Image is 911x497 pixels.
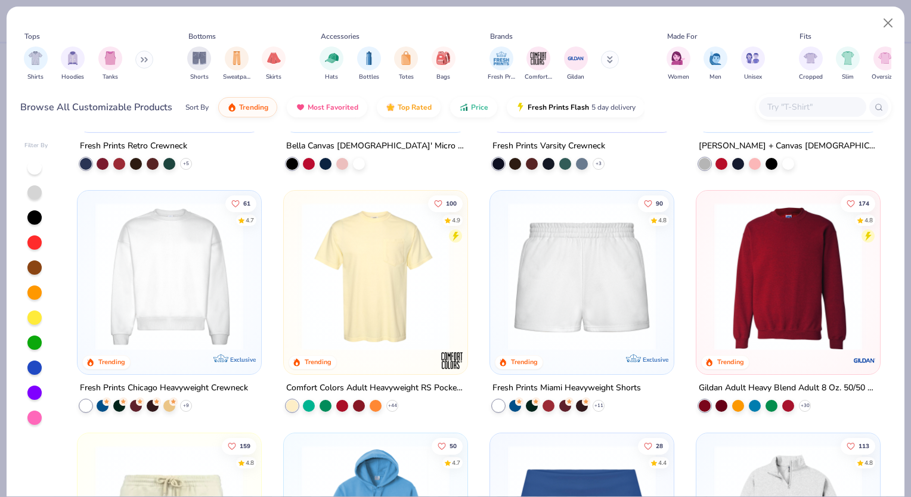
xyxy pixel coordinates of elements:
img: Comfort Colors logo [440,349,464,372]
span: Hoodies [61,73,84,82]
span: Sweatpants [223,73,250,82]
img: Totes Image [399,51,413,65]
button: filter button [564,46,588,82]
span: Oversized [872,73,898,82]
span: Exclusive [643,356,668,364]
div: 4.8 [246,458,255,467]
button: filter button [61,46,85,82]
div: filter for Shorts [187,46,211,82]
button: filter button [394,46,418,82]
div: filter for Cropped [799,46,823,82]
button: filter button [836,46,860,82]
div: filter for Bags [432,46,456,82]
div: Fresh Prints Miami Heavyweight Shorts [492,381,641,396]
span: 100 [446,201,457,207]
button: filter button [262,46,286,82]
img: af8dff09-eddf-408b-b5dc-51145765dcf2 [502,203,662,350]
img: Tanks Image [104,51,117,65]
span: + 30 [800,402,809,409]
button: Price [450,97,497,117]
div: Bella Canvas [DEMOGRAPHIC_DATA]' Micro Ribbed Scoop Tank [286,138,465,153]
div: filter for Gildan [564,46,588,82]
div: filter for Shirts [24,46,48,82]
div: 4.8 [864,216,873,225]
span: + 9 [183,402,189,409]
img: 1358499d-a160-429c-9f1e-ad7a3dc244c9 [89,203,249,350]
div: 4.8 [658,216,667,225]
button: filter button [98,46,122,82]
button: filter button [24,46,48,82]
div: Fresh Prints Chicago Heavyweight Crewneck [80,381,248,396]
img: Bottles Image [362,51,376,65]
img: Comfort Colors Image [529,49,547,67]
div: filter for Fresh Prints [488,46,515,82]
div: 4.8 [864,458,873,467]
button: Fresh Prints Flash5 day delivery [507,97,644,117]
button: filter button [872,46,898,82]
button: Close [877,12,900,35]
span: Shirts [27,73,44,82]
button: filter button [223,46,250,82]
button: filter button [704,46,727,82]
div: filter for Hats [320,46,343,82]
img: Hats Image [325,51,339,65]
div: filter for Women [667,46,690,82]
div: Filter By [24,141,48,150]
div: filter for Skirts [262,46,286,82]
button: Like [841,195,875,212]
button: filter button [187,46,211,82]
div: filter for Tanks [98,46,122,82]
div: Fits [800,31,811,42]
img: a88b619d-8dd7-4971-8a75-9e7ec3244d54 [662,203,822,350]
span: Unisex [744,73,762,82]
div: Comfort Colors Adult Heavyweight RS Pocket T-Shirt [286,381,465,396]
img: TopRated.gif [386,102,395,112]
span: Bottles [359,73,379,82]
img: Gildan logo [852,349,876,372]
span: Skirts [266,73,281,82]
img: Skirts Image [267,51,281,65]
div: filter for Bottles [357,46,381,82]
img: Hoodies Image [66,51,79,65]
button: Like [638,437,669,454]
span: 90 [656,201,663,207]
div: filter for Hoodies [61,46,85,82]
button: filter button [741,46,765,82]
img: Gildan Image [567,49,585,67]
span: 28 [656,443,663,449]
span: Cropped [799,73,823,82]
span: Hats [325,73,338,82]
div: filter for Comfort Colors [525,46,552,82]
div: [PERSON_NAME] + Canvas [DEMOGRAPHIC_DATA]' Micro Ribbed Baby Tee [699,138,878,153]
div: Made For [667,31,697,42]
button: Like [226,195,257,212]
img: Shirts Image [29,51,42,65]
span: Gildan [567,73,584,82]
div: filter for Oversized [872,46,898,82]
span: Top Rated [398,102,432,112]
span: Slim [842,73,854,82]
span: Totes [399,73,414,82]
div: filter for Men [704,46,727,82]
div: filter for Sweatpants [223,46,250,82]
span: Comfort Colors [525,73,552,82]
span: Fresh Prints [488,73,515,82]
div: Sort By [185,102,209,113]
img: Women Image [671,51,685,65]
button: filter button [525,46,552,82]
button: Most Favorited [287,97,367,117]
span: Fresh Prints Flash [528,102,589,112]
img: Shorts Image [193,51,206,65]
button: Like [432,437,463,454]
img: Cropped Image [804,51,817,65]
div: 4.4 [658,458,667,467]
div: filter for Unisex [741,46,765,82]
span: + 44 [388,402,397,409]
input: Try "T-Shirt" [766,100,858,114]
button: filter button [432,46,456,82]
button: filter button [488,46,515,82]
span: 159 [240,443,251,449]
img: Fresh Prints Image [492,49,510,67]
span: Exclusive [230,356,256,364]
span: Tanks [103,73,118,82]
